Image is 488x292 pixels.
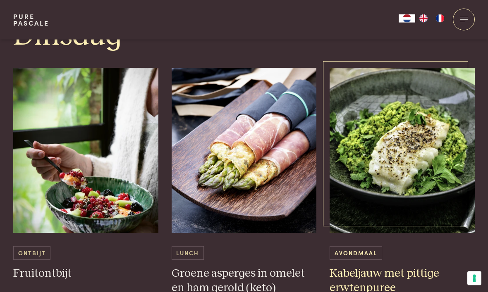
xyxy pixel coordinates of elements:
[172,68,317,233] img: Groene asperges in omelet en ham gerold (keto)
[399,14,448,23] aside: Language selected: Nederlands
[172,247,204,260] span: Lunch
[399,14,415,23] a: NL
[399,14,415,23] div: Language
[13,267,158,281] h3: Fruitontbijt
[467,271,481,285] button: Uw voorkeuren voor toestemming voor trackingtechnologieën
[330,68,475,233] img: Kabeljauw met pittige erwtenpuree
[432,14,448,23] a: FR
[330,247,382,260] span: Avondmaal
[13,13,49,26] a: PurePascale
[415,14,448,23] ul: Language list
[13,68,158,281] a: Fruitontbijt Ontbijt Fruitontbijt
[13,68,158,233] img: Fruitontbijt
[13,247,50,260] span: Ontbijt
[415,14,432,23] a: EN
